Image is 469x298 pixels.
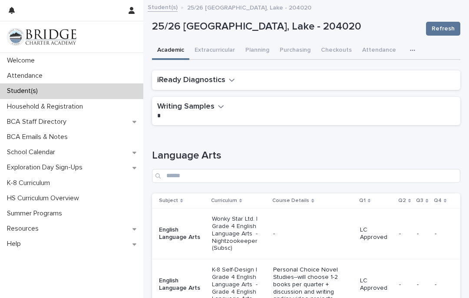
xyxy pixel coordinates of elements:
p: Help [3,240,28,248]
p: LC Approved [360,277,392,292]
p: - [435,281,446,288]
button: Extracurricular [189,42,240,60]
p: Student(s) [3,87,45,95]
button: Planning [240,42,274,60]
p: 25/26 [GEOGRAPHIC_DATA], Lake - 204020 [152,20,419,33]
p: - [399,230,410,238]
h2: Writing Samples [157,102,215,112]
p: - [417,281,427,288]
button: Checkouts [316,42,357,60]
p: Summer Programs [3,209,69,218]
p: Q2 [398,196,406,205]
p: - [399,281,410,288]
p: - [435,230,446,238]
p: LC Approved [360,226,392,241]
button: Writing Samples [157,102,224,112]
p: - [273,230,353,238]
button: Purchasing [274,42,316,60]
input: Search [152,169,460,183]
span: Refresh [432,24,455,33]
button: iReady Diagnostics [157,76,235,85]
p: Subject [159,196,178,205]
button: Refresh [426,22,460,36]
h2: iReady Diagnostics [157,76,225,85]
p: Curriculum [211,196,237,205]
p: English Language Arts [159,226,205,241]
p: Wonky Star Ltd. | Grade 4 English Language Arts - Nightzookeeper (Subsc) [212,215,266,252]
p: Welcome [3,56,42,65]
p: School Calendar [3,148,62,156]
p: - [417,230,427,238]
p: BCA Emails & Notes [3,133,75,141]
tr: English Language ArtsWonky Star Ltd. | Grade 4 English Language Arts - Nightzookeeper (Subsc)-LC ... [152,209,460,259]
p: English Language Arts [159,277,205,292]
button: Academic [152,42,189,60]
p: Exploration Day Sign-Ups [3,163,89,172]
p: Q1 [359,196,366,205]
h1: Language Arts [152,149,460,162]
p: Q4 [434,196,442,205]
button: Attendance [357,42,401,60]
p: Q3 [416,196,423,205]
p: 25/26 [GEOGRAPHIC_DATA], Lake - 204020 [187,2,311,12]
p: HS Curriculum Overview [3,194,86,202]
p: Resources [3,225,46,233]
p: Household & Registration [3,103,90,111]
p: K-8 Curriculum [3,179,57,187]
p: Attendance [3,72,50,80]
a: Student(s) [148,2,178,12]
p: Course Details [272,196,309,205]
img: V1C1m3IdTEidaUdm9Hs0 [7,28,76,46]
p: BCA Staff Directory [3,118,73,126]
